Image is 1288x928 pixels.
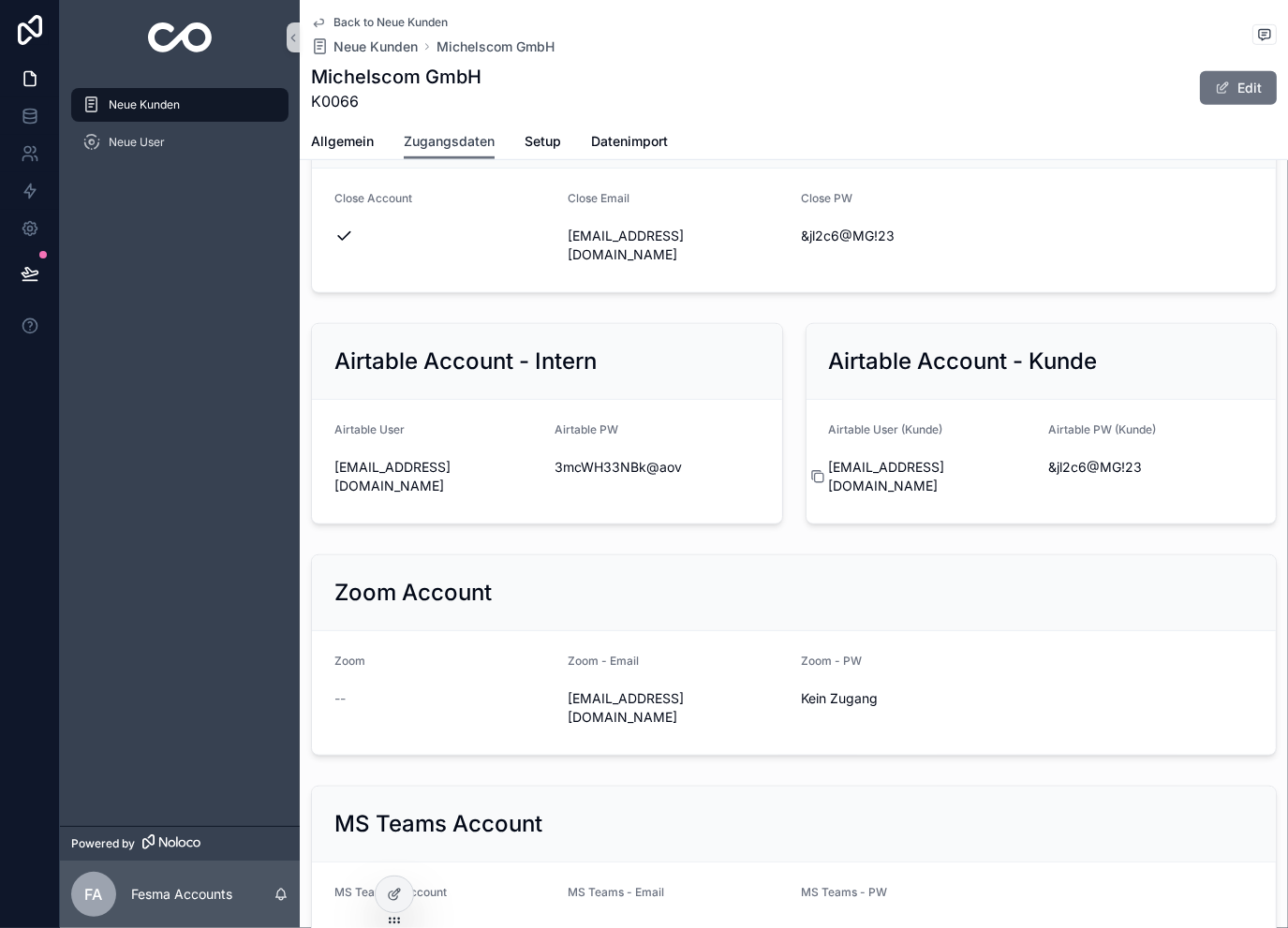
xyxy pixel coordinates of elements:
h2: Airtable Account - Intern [334,346,597,376]
span: Setup [525,132,561,151]
span: Neue User [109,135,165,150]
h2: MS Teams Account [334,809,542,839]
span: Neue Kunden [333,37,418,56]
span: &jl2c6@MG!23 [1048,458,1253,477]
span: Close PW [802,191,853,205]
span: Powered by [71,836,135,851]
button: Edit [1200,71,1277,105]
span: 3mcWH33NBk@aov [555,458,760,477]
a: Neue User [71,125,289,159]
h1: Michelscom GmbH [311,64,481,90]
span: Neue Kunden [109,97,180,112]
span: Zoom - PW [802,654,863,668]
a: Setup [525,125,561,162]
span: Datenimport [591,132,668,151]
span: [EMAIL_ADDRESS][DOMAIN_NAME] [568,227,786,264]
span: K0066 [311,90,481,112]
a: Zugangsdaten [404,125,495,160]
span: MS Teams - PW [802,885,888,899]
span: MS Teams - Email [568,885,664,899]
span: Back to Neue Kunden [333,15,448,30]
h2: Zoom Account [334,578,492,608]
span: Close Account [334,191,412,205]
img: App logo [148,22,213,52]
span: FA [85,883,103,906]
span: Airtable User [334,422,405,436]
span: [EMAIL_ADDRESS][DOMAIN_NAME] [568,689,786,727]
span: Airtable User (Kunde) [829,422,943,436]
span: Allgemein [311,132,374,151]
a: Allgemein [311,125,374,162]
span: -- [334,689,346,708]
a: Neue Kunden [71,88,289,122]
span: Zoom [334,654,365,668]
div: scrollable content [60,75,300,184]
a: Neue Kunden [311,37,418,56]
span: Zugangsdaten [404,132,495,151]
p: Fesma Accounts [131,885,232,904]
h2: Airtable Account - Kunde [829,346,1098,376]
a: Datenimport [591,125,668,162]
span: [EMAIL_ADDRESS][DOMAIN_NAME] [334,458,540,495]
a: Powered by [60,826,300,861]
span: [EMAIL_ADDRESS][DOMAIN_NAME] [829,458,1034,495]
a: Back to Neue Kunden [311,15,448,30]
span: Airtable PW [555,422,618,436]
span: &jl2c6@MG!23 [802,227,1020,245]
span: MS Teams - Account [334,885,447,899]
a: Michelscom GmbH [437,37,555,56]
span: Close Email [568,191,629,205]
span: Kein Zugang [802,689,1020,708]
span: Zoom - Email [568,654,639,668]
span: Airtable PW (Kunde) [1048,422,1156,436]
